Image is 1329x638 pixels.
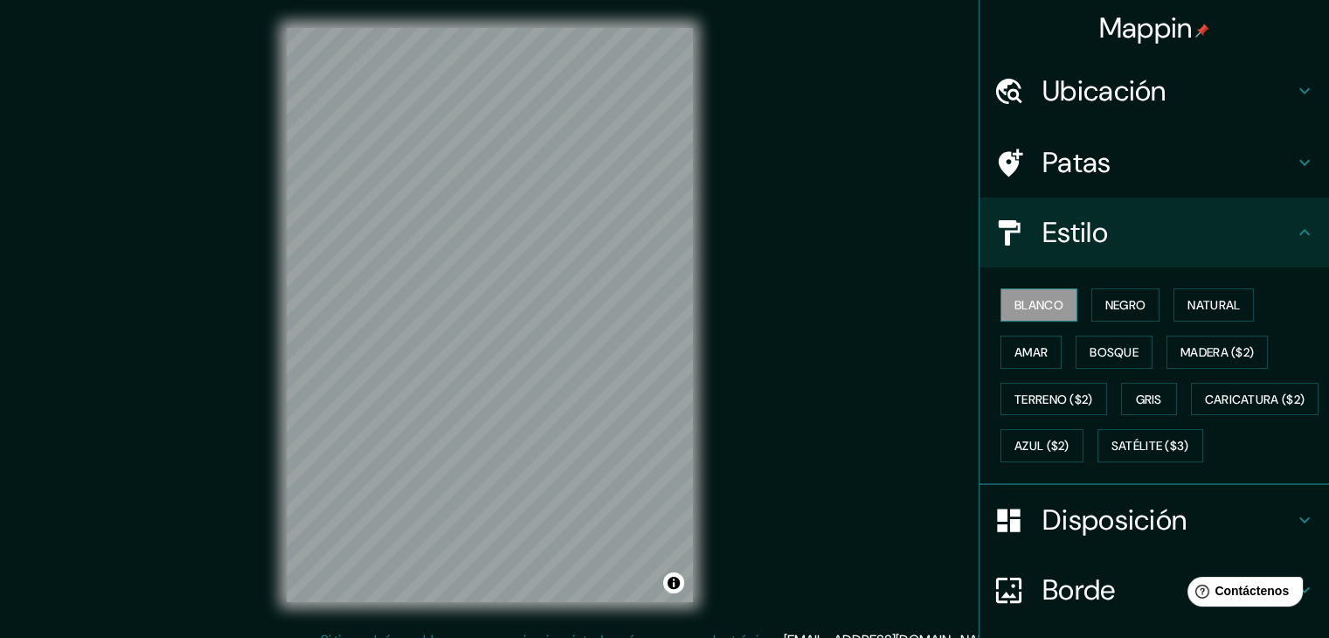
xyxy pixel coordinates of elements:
button: Madera ($2) [1166,336,1268,369]
font: Bosque [1090,344,1139,360]
font: Negro [1105,297,1146,313]
div: Disposición [979,485,1329,555]
canvas: Mapa [287,28,693,602]
font: Natural [1187,297,1240,313]
button: Satélite ($3) [1097,429,1203,462]
font: Amar [1014,344,1048,360]
font: Estilo [1042,214,1108,251]
font: Caricatura ($2) [1205,392,1305,407]
button: Activar o desactivar atribución [663,572,684,593]
font: Ubicación [1042,73,1166,109]
img: pin-icon.png [1195,24,1209,38]
button: Azul ($2) [1000,429,1083,462]
div: Estilo [979,198,1329,267]
font: Mappin [1099,10,1193,46]
font: Madera ($2) [1180,344,1254,360]
font: Borde [1042,572,1116,608]
font: Terreno ($2) [1014,392,1093,407]
button: Caricatura ($2) [1191,383,1319,416]
iframe: Lanzador de widgets de ayuda [1173,570,1310,619]
font: Patas [1042,144,1111,181]
div: Ubicación [979,56,1329,126]
font: Blanco [1014,297,1063,313]
button: Bosque [1076,336,1152,369]
button: Negro [1091,288,1160,322]
button: Terreno ($2) [1000,383,1107,416]
button: Gris [1121,383,1177,416]
div: Patas [979,128,1329,198]
button: Blanco [1000,288,1077,322]
button: Amar [1000,336,1062,369]
font: Gris [1136,392,1162,407]
font: Azul ($2) [1014,439,1069,454]
font: Disposición [1042,502,1187,538]
div: Borde [979,555,1329,625]
font: Satélite ($3) [1111,439,1189,454]
button: Natural [1173,288,1254,322]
